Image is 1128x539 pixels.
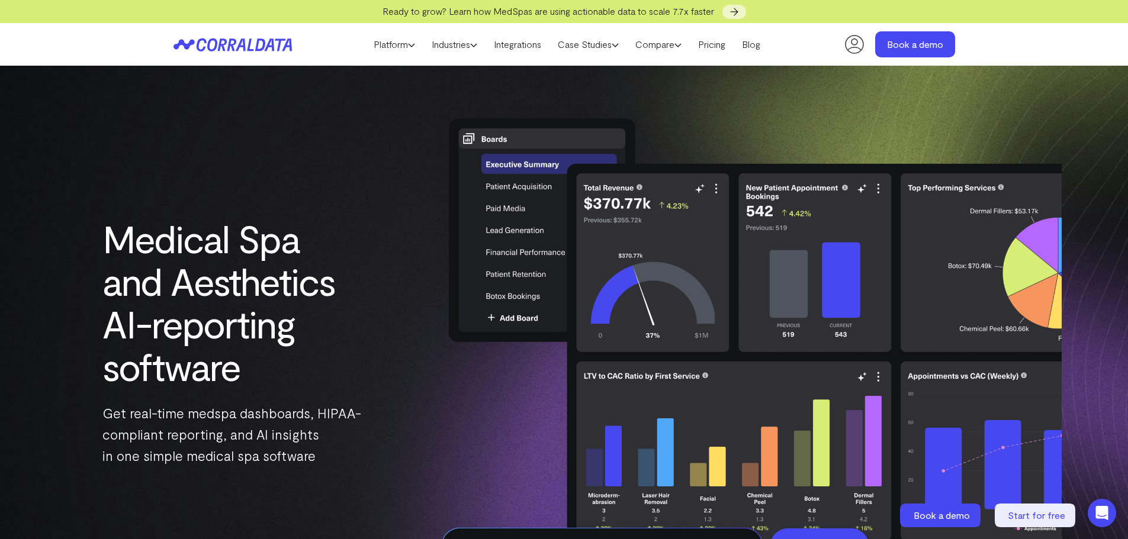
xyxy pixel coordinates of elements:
a: Case Studies [549,35,627,53]
a: Book a demo [900,504,983,527]
p: Get real-time medspa dashboards, HIPAA-compliant reporting, and AI insights in one simple medical... [102,402,362,466]
span: Book a demo [914,509,970,521]
span: Start for free [1008,509,1065,521]
a: Platform [365,35,423,53]
h1: Medical Spa and Aesthetics AI-reporting software [102,217,362,388]
a: Blog [734,35,769,53]
a: Start for free [995,504,1078,527]
a: Pricing [690,35,734,53]
a: Book a demo [875,31,955,57]
a: Compare [627,35,690,53]
span: Ready to grow? Learn how MedSpas are using actionable data to scale 7.7x faster [383,5,714,17]
div: Open Intercom Messenger [1088,499,1116,527]
a: Industries [423,35,486,53]
a: Integrations [486,35,549,53]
